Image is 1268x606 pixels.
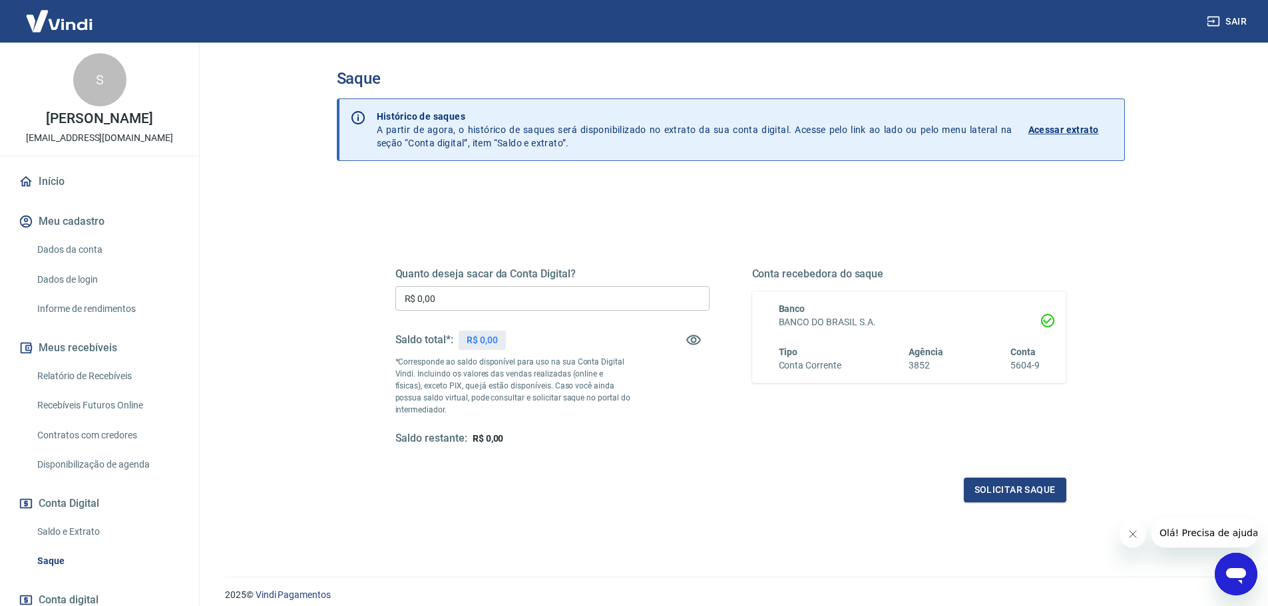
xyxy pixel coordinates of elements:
iframe: Botão para abrir a janela de mensagens [1215,553,1257,595]
p: *Corresponde ao saldo disponível para uso na sua Conta Digital Vindi. Incluindo os valores das ve... [395,356,631,416]
a: Dados de login [32,266,183,293]
button: Conta Digital [16,489,183,518]
h5: Saldo total*: [395,333,453,347]
span: Tipo [779,347,798,357]
h5: Saldo restante: [395,432,467,446]
span: Banco [779,303,805,314]
p: [PERSON_NAME] [46,112,152,126]
a: Disponibilização de agenda [32,451,183,478]
p: R$ 0,00 [467,333,498,347]
h3: Saque [337,69,1125,88]
h6: 3852 [909,359,943,373]
iframe: Fechar mensagem [1120,521,1146,547]
h5: Quanto deseja sacar da Conta Digital? [395,267,710,281]
button: Sair [1204,9,1252,34]
img: Vindi [16,1,103,41]
p: 2025 © [225,588,1236,602]
span: R$ 0,00 [473,433,504,444]
p: Acessar extrato [1028,123,1099,136]
a: Informe de rendimentos [32,295,183,323]
button: Meus recebíveis [16,333,183,363]
span: Agência [909,347,943,357]
a: Acessar extrato [1028,110,1114,150]
h6: Conta Corrente [779,359,841,373]
iframe: Mensagem da empresa [1152,518,1257,547]
span: Conta [1010,347,1036,357]
a: Início [16,167,183,196]
a: Relatório de Recebíveis [32,363,183,390]
a: Vindi Pagamentos [256,589,331,600]
div: S [73,53,126,106]
button: Solicitar saque [964,478,1066,502]
a: Saldo e Extrato [32,518,183,545]
h6: 5604-9 [1010,359,1040,373]
a: Contratos com credores [32,422,183,449]
a: Dados da conta [32,236,183,263]
a: Saque [32,547,183,575]
p: A partir de agora, o histórico de saques será disponibilizado no extrato da sua conta digital. Ac... [377,110,1012,150]
h5: Conta recebedora do saque [752,267,1066,281]
p: Histórico de saques [377,110,1012,123]
p: [EMAIL_ADDRESS][DOMAIN_NAME] [26,131,173,145]
span: Olá! Precisa de ajuda? [8,9,112,20]
h6: BANCO DO BRASIL S.A. [779,315,1040,329]
a: Recebíveis Futuros Online [32,392,183,419]
button: Meu cadastro [16,207,183,236]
